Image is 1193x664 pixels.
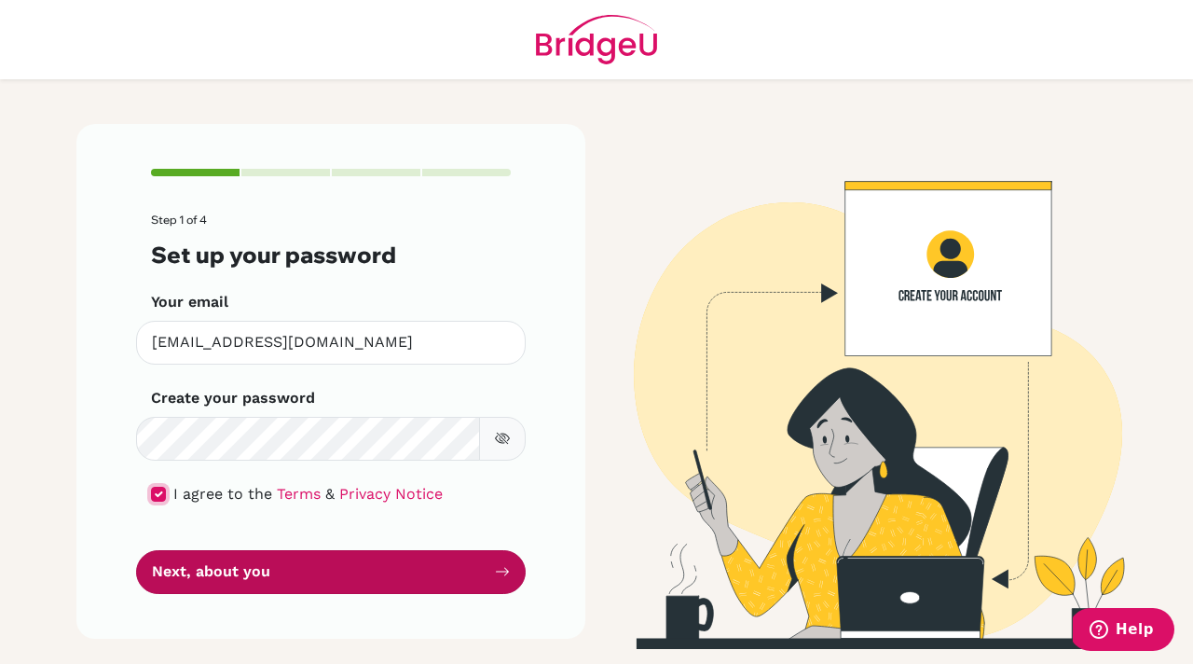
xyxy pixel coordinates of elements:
[151,213,207,227] span: Step 1 of 4
[151,242,511,269] h3: Set up your password
[1073,608,1174,655] iframe: Opens a widget where you can find more information
[325,485,335,503] span: &
[339,485,443,503] a: Privacy Notice
[173,485,272,503] span: I agree to the
[151,387,315,409] label: Create your password
[151,291,228,313] label: Your email
[136,321,526,365] input: Insert your email*
[277,485,321,503] a: Terms
[136,550,526,594] button: Next, about you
